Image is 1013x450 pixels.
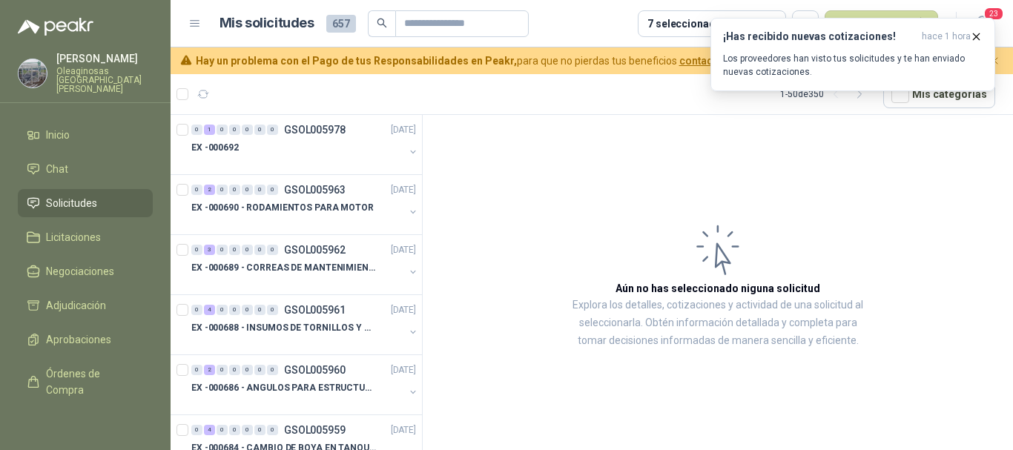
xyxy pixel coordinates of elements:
p: EX -000692 [191,141,239,155]
p: [DATE] [391,303,416,317]
div: 2 [204,185,215,195]
p: [DATE] [391,183,416,197]
span: Solicitudes [46,195,97,211]
div: 0 [254,305,265,315]
a: Solicitudes [18,189,153,217]
a: Remisiones [18,410,153,438]
a: Inicio [18,121,153,149]
div: 0 [191,425,202,435]
a: Aprobaciones [18,325,153,354]
img: Logo peakr [18,18,93,36]
div: 0 [217,425,228,435]
div: 4 [204,305,215,315]
span: Inicio [46,127,70,143]
div: 2 [204,365,215,375]
div: 0 [267,245,278,255]
div: 0 [267,305,278,315]
div: 0 [254,125,265,135]
a: 0 4 0 0 0 0 0 GSOL005961[DATE] EX -000688 - INSUMOS DE TORNILLOS Y TUERCAS [191,301,419,348]
span: Negociaciones [46,263,114,279]
div: 0 [267,185,278,195]
div: 0 [229,125,240,135]
div: 0 [191,365,202,375]
img: Company Logo [19,59,47,87]
div: 3 [204,245,215,255]
div: 0 [254,245,265,255]
span: Licitaciones [46,229,101,245]
h3: Aún no has seleccionado niguna solicitud [616,280,820,297]
p: GSOL005961 [284,305,346,315]
a: Chat [18,155,153,183]
a: Negociaciones [18,257,153,285]
div: 0 [217,185,228,195]
div: 0 [217,305,228,315]
div: 0 [229,185,240,195]
div: 0 [267,425,278,435]
a: Licitaciones [18,223,153,251]
button: Nueva solicitud [825,10,938,37]
p: EX -000688 - INSUMOS DE TORNILLOS Y TUERCAS [191,321,376,335]
div: 0 [242,125,253,135]
div: 0 [229,305,240,315]
p: [DATE] [391,423,416,437]
div: 1 [204,125,215,135]
div: 0 [254,425,265,435]
span: Aprobaciones [46,331,111,348]
div: 0 [229,365,240,375]
div: 0 [191,305,202,315]
p: GSOL005959 [284,425,346,435]
div: 0 [242,185,253,195]
p: EX -000690 - RODAMIENTOS PARA MOTOR [191,201,374,215]
div: 0 [191,185,202,195]
p: [DATE] [391,243,416,257]
div: 0 [191,125,202,135]
p: GSOL005960 [284,365,346,375]
p: Explora los detalles, cotizaciones y actividad de una solicitud al seleccionarla. Obtén informaci... [571,297,865,350]
div: 0 [242,245,253,255]
p: GSOL005978 [284,125,346,135]
a: contacta a un asesor [679,55,781,67]
div: 0 [191,245,202,255]
p: GSOL005963 [284,185,346,195]
div: 0 [217,245,228,255]
div: 0 [229,245,240,255]
div: 0 [254,365,265,375]
span: search [377,18,387,28]
span: Chat [46,161,68,177]
div: 0 [267,365,278,375]
a: Adjudicación [18,291,153,320]
p: Los proveedores han visto tus solicitudes y te han enviado nuevas cotizaciones. [723,52,983,79]
a: 0 2 0 0 0 0 0 GSOL005960[DATE] EX -000686 - ANGULOS PARA ESTRUCTURAS DE FOSA DE L [191,361,419,408]
span: 23 [983,7,1004,21]
b: Hay un problema con el Pago de tus Responsabilidades en Peakr, [196,55,517,67]
div: 0 [242,365,253,375]
h1: Mis solicitudes [220,13,314,34]
p: [DATE] [391,363,416,377]
p: [DATE] [391,123,416,137]
a: 0 3 0 0 0 0 0 GSOL005962[DATE] EX -000689 - CORREAS DE MANTENIMIENTO [191,241,419,288]
div: 0 [217,365,228,375]
span: hace 1 hora [922,30,971,43]
div: 0 [242,305,253,315]
div: 0 [267,125,278,135]
a: 0 2 0 0 0 0 0 GSOL005963[DATE] EX -000690 - RODAMIENTOS PARA MOTOR [191,181,419,228]
p: EX -000689 - CORREAS DE MANTENIMIENTO [191,261,376,275]
div: 7 seleccionadas [647,16,727,32]
a: 0 1 0 0 0 0 0 GSOL005978[DATE] EX -000692 [191,121,419,168]
div: 0 [229,425,240,435]
span: Órdenes de Compra [46,365,139,398]
button: 23 [969,10,995,37]
p: Oleaginosas [GEOGRAPHIC_DATA][PERSON_NAME] [56,67,153,93]
span: para que no pierdas tus beneficios [196,53,781,69]
div: 0 [242,425,253,435]
span: 657 [326,15,356,33]
a: Órdenes de Compra [18,360,153,404]
p: GSOL005962 [284,245,346,255]
div: 0 [217,125,228,135]
h3: ¡Has recibido nuevas cotizaciones! [723,30,916,43]
div: 4 [204,425,215,435]
button: ¡Has recibido nuevas cotizaciones!hace 1 hora Los proveedores han visto tus solicitudes y te han ... [710,18,995,91]
div: 0 [254,185,265,195]
p: EX -000686 - ANGULOS PARA ESTRUCTURAS DE FOSA DE L [191,381,376,395]
span: Adjudicación [46,297,106,314]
